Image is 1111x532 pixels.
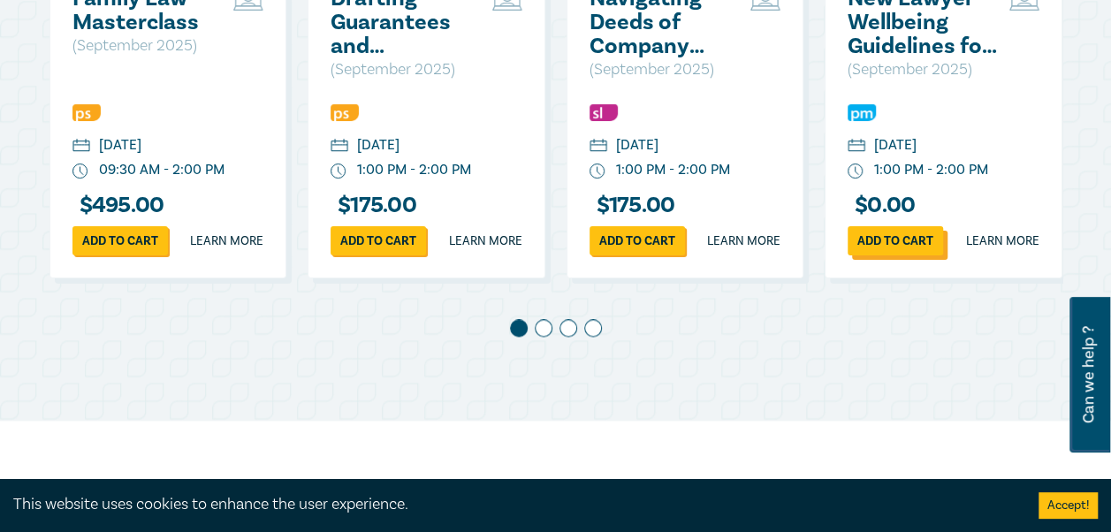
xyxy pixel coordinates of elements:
[72,194,164,217] h3: $ 495.00
[848,104,876,121] img: Practice Management & Business Skills
[874,160,988,180] div: 1:00 PM - 2:00 PM
[966,232,1039,250] a: Learn more
[616,135,658,156] div: [DATE]
[848,58,1001,81] p: ( September 2025 )
[1080,308,1097,442] span: Can we help ?
[72,34,225,57] p: ( September 2025 )
[590,58,742,81] p: ( September 2025 )
[848,226,943,255] a: Add to cart
[331,163,346,179] img: watch
[616,160,730,180] div: 1:00 PM - 2:00 PM
[357,160,471,180] div: 1:00 PM - 2:00 PM
[72,139,90,155] img: calendar
[848,194,915,217] h3: $ 0.00
[590,163,605,179] img: watch
[331,139,348,155] img: calendar
[848,163,864,179] img: watch
[99,135,141,156] div: [DATE]
[331,58,483,81] p: ( September 2025 )
[13,493,1012,516] div: This website uses cookies to enhance the user experience.
[72,104,101,121] img: Professional Skills
[590,104,618,121] img: Substantive Law
[72,163,88,179] img: watch
[190,232,263,250] a: Learn more
[357,135,400,156] div: [DATE]
[331,104,359,121] img: Professional Skills
[99,160,224,180] div: 09:30 AM - 2:00 PM
[331,226,426,255] a: Add to cart
[848,139,865,155] img: calendar
[590,226,685,255] a: Add to cart
[331,194,416,217] h3: $ 175.00
[707,232,780,250] a: Learn more
[590,194,675,217] h3: $ 175.00
[874,135,917,156] div: [DATE]
[72,226,168,255] a: Add to cart
[1039,492,1098,519] button: Accept cookies
[449,232,522,250] a: Learn more
[590,139,607,155] img: calendar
